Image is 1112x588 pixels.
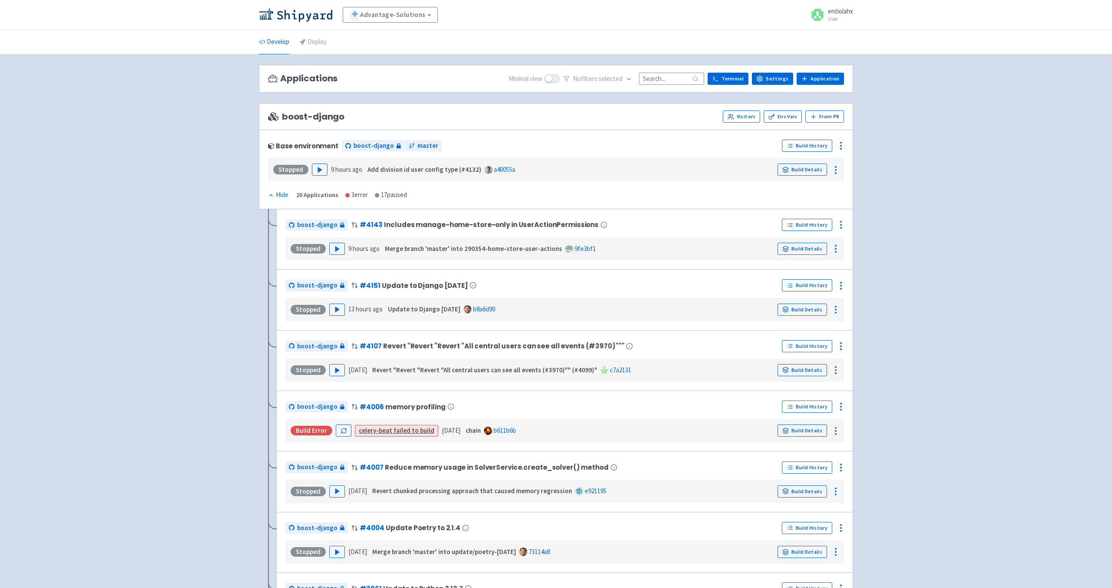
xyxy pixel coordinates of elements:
a: e921195 [585,487,606,495]
button: Play [329,546,345,558]
img: Shipyard logo [259,8,332,22]
a: 9fe3bf1 [575,244,596,253]
span: selected [599,74,622,83]
span: boost-django [297,341,338,351]
a: Build History [782,401,832,413]
a: boost-django [285,401,348,413]
a: c7a2131 [610,366,631,374]
span: boost-django [297,220,338,230]
span: Minimal view [509,74,543,84]
time: [DATE] [442,426,460,434]
strong: chain [466,426,481,434]
a: Visitors [723,110,760,123]
time: 9 hours ago [331,165,362,174]
a: #4004 [360,523,384,532]
time: [DATE] [348,366,367,374]
div: Stopped [291,305,326,314]
a: Terminal [708,73,748,85]
a: #4143 [360,220,382,229]
time: [DATE] [348,487,367,495]
a: master [405,140,442,152]
a: Build History [782,522,832,534]
div: 3 error [345,190,368,200]
a: Settings [752,73,793,85]
span: Includes manage-home-store-only in UserActionPermissions [384,221,599,228]
a: Build History [782,219,832,231]
strong: Revert chunked processing approach that caused memory regression [372,487,572,495]
time: 13 hours ago [348,305,383,313]
span: No filter s [573,74,622,84]
span: boost-django [354,141,394,151]
a: Build History [782,340,832,352]
div: Build Error [291,426,332,435]
strong: Add division id user config type (#4132) [367,165,481,174]
button: Play [312,164,328,176]
div: Stopped [291,365,326,375]
span: Update to Django [DATE] [382,282,467,289]
span: Reduce memory usage in SolverService.create_solver() method [385,464,608,471]
div: Stopped [273,165,308,174]
time: [DATE] [348,548,367,556]
span: memory profiling [385,403,445,411]
a: #4006 [360,402,384,411]
time: 9 hours ago [348,244,380,253]
div: Stopped [291,547,326,557]
a: boost-django [285,280,348,291]
a: Build Details [778,485,827,498]
a: Build Details [778,164,827,176]
h3: Applications [268,73,338,84]
a: 73114a8 [529,548,550,556]
a: boost-django [342,140,404,152]
small: User [828,16,853,22]
a: Build History [782,140,832,152]
strong: Merge branch 'master' into update/poetry-[DATE] [372,548,516,556]
span: master [417,141,438,151]
a: boost-django [285,522,348,534]
span: boost-django [297,523,338,533]
a: Application [797,73,844,85]
a: Build Details [778,546,827,558]
a: #4007 [360,463,383,472]
strong: Update to Django [DATE] [388,305,460,313]
div: Stopped [291,487,326,496]
a: boost-django [285,341,348,352]
button: From PR [805,110,844,123]
a: #4107 [360,341,381,351]
strong: Merge branch 'master' into 290354-home-store-user-actions [385,244,562,253]
a: boost-django [285,219,348,231]
button: Play [329,243,345,255]
a: Build History [782,461,832,474]
span: Update Poetry to 2.1.4 [386,524,460,531]
input: Search... [639,73,704,84]
span: entiolahx [828,7,853,15]
button: Play [329,364,345,376]
a: a40055a [494,165,515,174]
a: Env Vars [764,110,802,123]
a: b611b6b [493,426,516,434]
strong: Revert "Revert "Revert "All central users can see all events (#3970)"" (#4099)" [372,366,597,374]
a: celery-beat failed to build [359,426,434,434]
button: Play [329,485,345,498]
a: Build Details [778,243,827,255]
strong: celery-beat [359,426,392,434]
span: Revert "Revert "Revert "All central users can see all events (#3970)""" [383,342,624,350]
span: boost-django [297,281,338,291]
button: Play [329,304,345,316]
a: b8a6d90 [473,305,495,313]
span: boost-django [297,462,338,472]
span: boost-django [268,112,344,122]
a: Advantage-Solutions [343,7,438,23]
a: Build History [782,279,832,291]
div: 20 Applications [296,190,338,200]
div: 17 paused [375,190,407,200]
a: #4151 [360,281,380,290]
a: Deploy [300,30,327,54]
div: Base environment [268,142,338,150]
a: Develop [259,30,289,54]
div: Stopped [291,244,326,254]
a: Build Details [778,364,827,376]
a: Build Details [778,304,827,316]
span: boost-django [297,402,338,412]
button: Hide [268,190,289,200]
